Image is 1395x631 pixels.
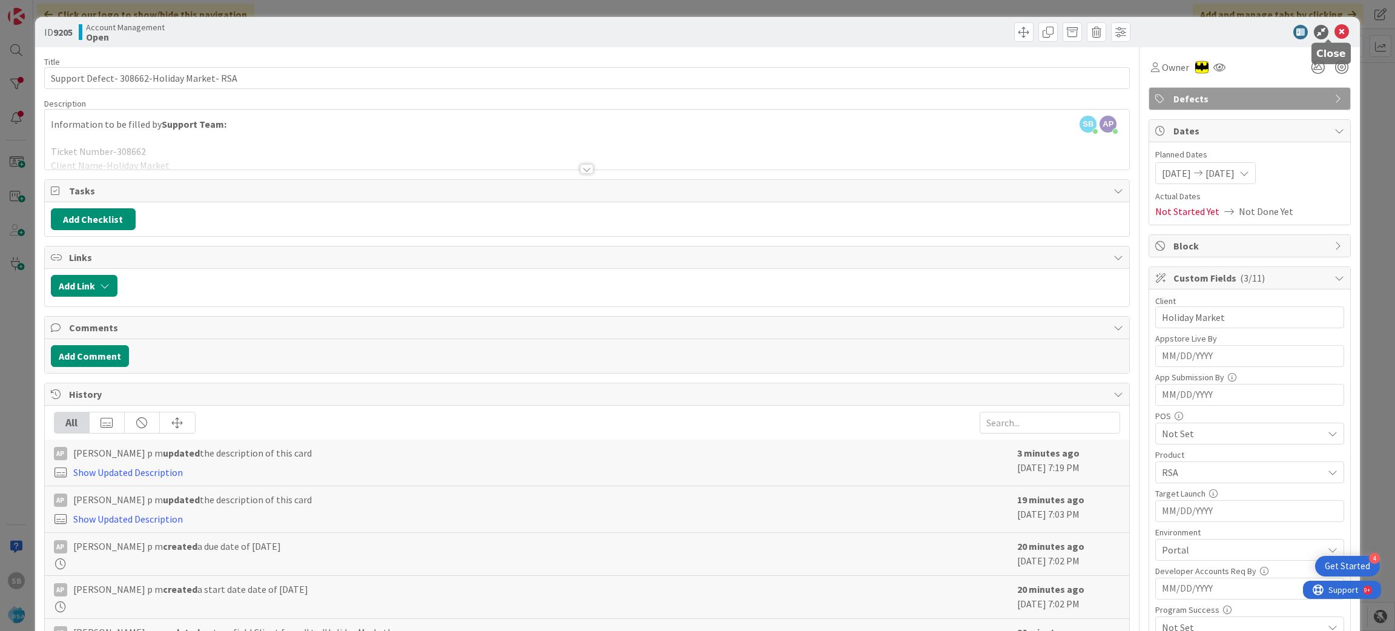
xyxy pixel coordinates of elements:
[69,250,1108,265] span: Links
[73,513,183,525] a: Show Updated Description
[44,56,60,67] label: Title
[69,387,1108,401] span: History
[86,22,165,32] span: Account Management
[73,582,308,596] span: [PERSON_NAME] p m a start date date of [DATE]
[54,447,67,460] div: Ap
[980,412,1120,434] input: Search...
[1100,116,1116,133] span: AP
[1316,48,1346,59] h5: Close
[1173,124,1328,138] span: Dates
[73,492,312,507] span: [PERSON_NAME] p m the description of this card
[1162,60,1189,74] span: Owner
[163,447,200,459] b: updated
[44,67,1130,89] input: type card name here...
[1155,296,1176,306] label: Client
[54,494,67,507] div: Ap
[1155,204,1219,219] span: Not Started Yet
[1162,385,1337,405] input: MM/DD/YYYY
[61,5,67,15] div: 9+
[1162,166,1191,180] span: [DATE]
[1173,91,1328,106] span: Defects
[163,540,197,552] b: created
[1369,553,1380,564] div: 4
[1080,116,1097,133] span: SB
[51,345,129,367] button: Add Comment
[1155,334,1344,343] div: Appstore Live By
[51,275,117,297] button: Add Link
[1155,489,1344,498] div: Target Launch
[162,118,226,130] strong: Support Team:
[1162,346,1337,366] input: MM/DD/YYYY
[1173,239,1328,253] span: Block
[69,183,1108,198] span: Tasks
[1017,582,1120,612] div: [DATE] 7:02 PM
[25,2,55,16] span: Support
[1240,272,1265,284] span: ( 3/11 )
[1162,465,1323,480] span: RSA
[73,466,183,478] a: Show Updated Description
[1017,446,1120,480] div: [DATE] 7:19 PM
[1017,540,1084,552] b: 20 minutes ago
[69,320,1108,335] span: Comments
[1325,560,1370,572] div: Get Started
[54,412,90,433] div: All
[1162,578,1337,599] input: MM/DD/YYYY
[1155,148,1344,161] span: Planned Dates
[54,583,67,596] div: Ap
[163,583,197,595] b: created
[1017,494,1084,506] b: 19 minutes ago
[1239,204,1293,219] span: Not Done Yet
[73,446,312,460] span: [PERSON_NAME] p m the description of this card
[54,540,67,553] div: Ap
[163,494,200,506] b: updated
[1155,606,1344,614] div: Program Success
[1195,61,1209,74] img: AC
[1017,492,1120,526] div: [DATE] 7:03 PM
[44,98,86,109] span: Description
[1155,190,1344,203] span: Actual Dates
[51,208,136,230] button: Add Checklist
[1017,539,1120,569] div: [DATE] 7:02 PM
[53,26,73,38] b: 9205
[1173,271,1328,285] span: Custom Fields
[1155,373,1344,382] div: App Submission By
[44,25,73,39] span: ID
[1155,567,1344,575] div: Developer Accounts Req By
[1017,583,1084,595] b: 20 minutes ago
[1315,556,1380,576] div: Open Get Started checklist, remaining modules: 4
[1155,451,1344,459] div: Product
[1205,166,1235,180] span: [DATE]
[1162,426,1323,441] span: Not Set
[1017,447,1080,459] b: 3 minutes ago
[1162,543,1323,557] span: Portal
[1162,501,1337,521] input: MM/DD/YYYY
[1155,528,1344,537] div: Environment
[73,539,281,553] span: [PERSON_NAME] p m a due date of [DATE]
[51,117,1124,131] p: Information to be filled by
[86,32,165,42] b: Open
[1155,412,1344,420] div: POS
